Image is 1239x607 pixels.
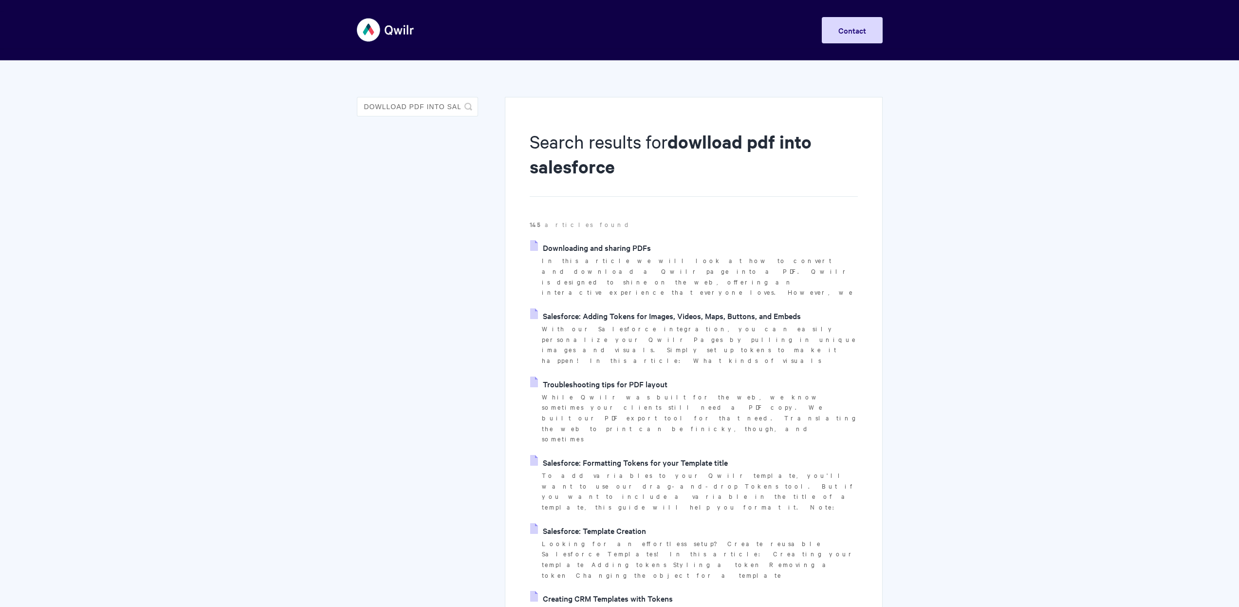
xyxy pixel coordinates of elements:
a: Troubleshooting tips for PDF layout [530,377,667,391]
img: Qwilr Help Center [357,12,415,48]
a: Contact [822,17,883,43]
h1: Search results for [530,129,857,197]
p: articles found [530,219,857,230]
p: While Qwilr was built for the web, we know sometimes your clients still need a PDF copy. We built... [542,392,857,445]
a: Creating CRM Templates with Tokens [530,591,673,606]
input: Search [357,97,478,116]
p: In this article we will look at how to convert and download a Qwilr page into a PDF. Qwilr is des... [542,255,857,298]
a: Salesforce: Adding Tokens for Images, Videos, Maps, Buttons, and Embeds [530,308,801,323]
a: Salesforce: Formatting Tokens for your Template title [530,455,728,470]
p: With our Salesforce integration, you can easily personalize your Qwilr Pages by pulling in unique... [542,323,857,366]
strong: dowlload pdf into salesforce [530,130,812,178]
strong: 145 [530,220,545,229]
a: Salesforce: Template Creation [530,523,646,538]
p: Looking for an effortless setup? Create reusable Salesforce Templates! In this article: Creating ... [542,538,857,581]
p: To add variables to your Qwilr template, you'll want to use our drag-and-drop Tokens tool. But if... [542,470,857,512]
a: Downloading and sharing PDFs [530,240,651,255]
